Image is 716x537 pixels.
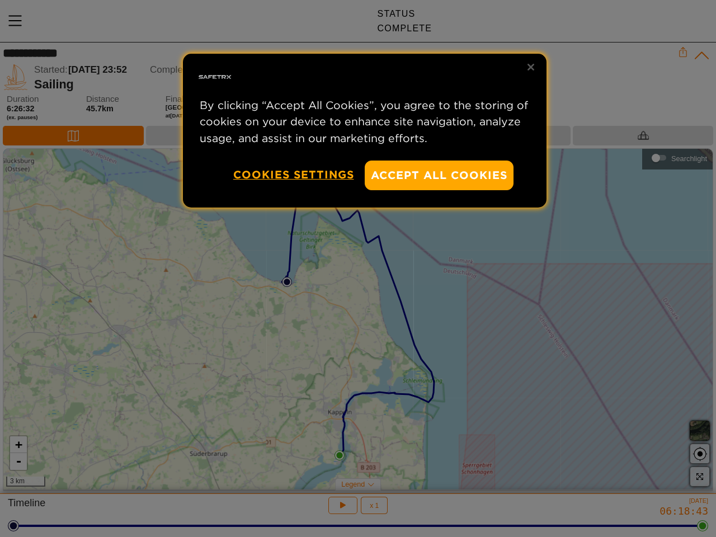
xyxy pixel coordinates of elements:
img: Safe Tracks [197,59,233,95]
p: By clicking “Accept All Cookies”, you agree to the storing of cookies on your device to enhance s... [200,97,530,147]
button: Cookies Settings [233,161,354,189]
div: Privacy [183,54,547,208]
button: Accept All Cookies [365,161,514,190]
button: Close [519,55,543,79]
